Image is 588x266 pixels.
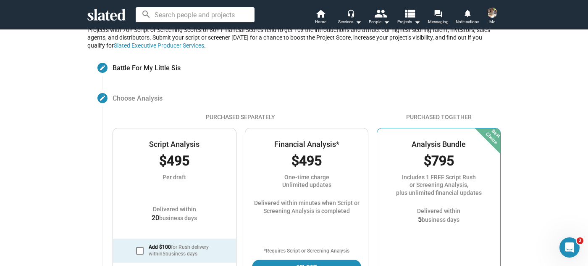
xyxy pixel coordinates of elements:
[149,244,171,250] strong: Add $100
[315,17,326,27] span: Home
[120,173,229,181] div: Per draft
[384,152,493,170] div: $795
[113,93,163,103] span: Choose Analysis
[487,8,497,18] img: Gillian Yong
[482,6,502,28] button: Gillian YongMe
[252,152,362,170] div: $495
[453,8,482,27] a: Notifications
[335,8,365,27] button: Services
[434,9,442,17] mat-icon: forum
[559,237,580,258] iframe: Intercom live chat
[353,17,363,27] mat-icon: arrow_drop_down
[113,205,236,222] div: Delivered within business days
[374,7,386,19] mat-icon: people
[315,8,325,19] mat-icon: home
[113,113,368,121] div: Purchased Separately
[338,17,362,27] div: Services
[377,113,501,121] div: Purchased Together
[412,139,466,149] div: Analysis Bundle
[149,244,209,257] span: for Rush delivery within business days
[136,7,255,22] input: Search people and projects
[365,8,394,27] button: People
[245,248,368,255] div: *Requires Script or Screening Analysis
[87,26,501,50] div: Projects with 70+ Script or Screening Scores of 80+ Financial Scores tend to get 10x the introduc...
[113,63,181,72] span: Battle For My Little Sis
[369,17,390,27] div: People
[394,8,423,27] button: Projects
[347,9,354,17] mat-icon: headset_mic
[397,17,420,27] span: Projects
[489,17,495,27] span: Me
[412,17,422,27] mat-icon: arrow_drop_down
[99,64,106,71] mat-icon: create
[423,8,453,27] a: Messaging
[149,139,199,149] div: Script Analysis
[274,139,339,149] div: Financial Analysis*
[577,237,583,244] span: 2
[245,199,368,215] div: Delivered within minutes when Script or Screening Analysis is completed
[99,95,106,101] mat-icon: create
[252,173,362,189] div: One-time charge Unlimited updates
[418,215,422,223] span: 5
[114,42,204,49] a: Slated Executive Producer Services
[474,114,515,155] div: Best Choice
[120,152,229,170] div: $495
[152,214,159,222] span: 20
[381,17,391,27] mat-icon: arrow_drop_down
[163,251,165,257] strong: 5
[384,173,493,197] div: Includes 1 FREE Script Rush or Screening Analysis, plus unlimited financial updates
[377,207,500,224] div: Delivered within business days
[404,7,416,19] mat-icon: view_list
[306,8,335,27] a: Home
[456,17,479,27] span: Notifications
[463,9,471,17] mat-icon: notifications
[428,17,449,27] span: Messaging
